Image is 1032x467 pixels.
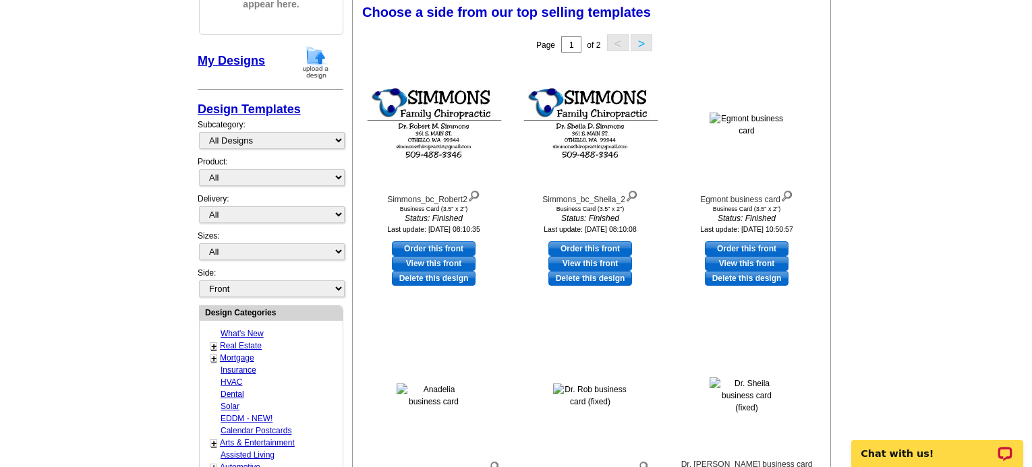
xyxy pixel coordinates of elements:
[516,187,664,206] div: Simmons_bc_Sheila_2
[221,329,264,338] a: What's New
[672,212,821,224] i: Status: Finished
[607,34,629,51] button: <
[198,156,343,193] div: Product:
[544,225,637,233] small: Last update: [DATE] 08:10:08
[221,414,273,423] a: EDDM - NEW!
[221,377,242,387] a: HVAC
[705,271,789,286] a: Delete this design
[548,256,632,271] a: View this front
[220,353,254,363] a: Mortgage
[625,187,638,202] img: view design details
[198,54,265,67] a: My Designs
[221,402,239,411] a: Solar
[700,225,793,233] small: Last update: [DATE] 10:50:57
[705,241,789,256] a: use this design
[221,450,275,460] a: Assisted Living
[516,206,664,212] div: Business Card (3.5" x 2")
[536,40,555,50] span: Page
[360,187,508,206] div: Simmons_bc_Robert2
[198,230,343,267] div: Sizes:
[360,206,508,212] div: Business Card (3.5" x 2")
[211,341,217,352] a: +
[360,82,508,167] img: Simmons_bc_Robert2
[298,45,333,80] img: upload-design
[397,383,471,408] img: Anadelia business card
[516,82,664,167] img: Simmons_bc_Sheila_2
[392,271,476,286] a: Delete this design
[211,353,217,364] a: +
[587,40,600,50] span: of 2
[362,5,651,20] span: Choose a side from our top selling templates
[672,187,821,206] div: Egmont business card
[360,212,508,224] i: Status: Finished
[221,365,256,375] a: Insurance
[780,187,793,202] img: view design details
[198,119,343,156] div: Subcategory:
[516,212,664,224] i: Status: Finished
[221,390,244,399] a: Dental
[548,271,632,286] a: Delete this design
[200,306,343,319] div: Design Categories
[221,426,291,435] a: Calendar Postcards
[631,34,652,51] button: >
[672,206,821,212] div: Business Card (3.5" x 2")
[553,383,627,408] img: Dr. Rob business card (fixed)
[198,193,343,230] div: Delivery:
[211,438,217,449] a: +
[387,225,480,233] small: Last update: [DATE] 08:10:35
[842,425,1032,467] iframe: LiveChat chat widget
[220,438,295,447] a: Arts & Entertainment
[392,256,476,271] a: View this front
[392,241,476,256] a: use this design
[467,187,480,202] img: view design details
[198,102,301,116] a: Design Templates
[710,113,784,137] img: Egmont business card
[548,241,632,256] a: use this design
[220,341,262,350] a: Real Estate
[198,267,343,299] div: Side:
[705,256,789,271] a: View this front
[710,377,784,414] img: Dr. Sheila business card (fixed)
